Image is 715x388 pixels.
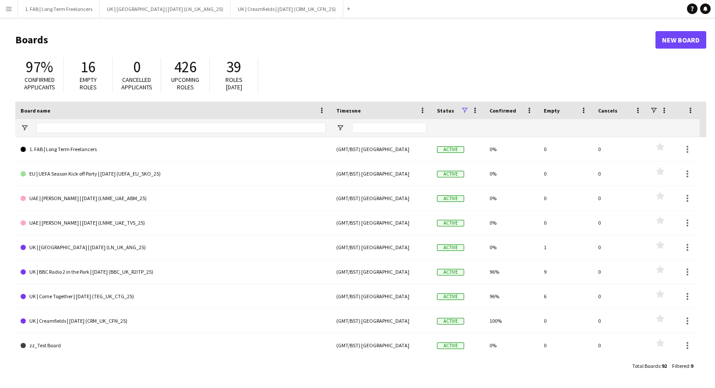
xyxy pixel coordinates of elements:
[437,107,454,114] span: Status
[21,235,326,260] a: UK | [GEOGRAPHIC_DATA] | [DATE] (LN_UK_ANG_25)
[437,171,464,177] span: Active
[484,235,539,259] div: 0%
[539,235,593,259] div: 1
[21,333,326,358] a: zz_Test Board
[133,57,141,77] span: 0
[21,284,326,309] a: UK | Come Together | [DATE] (TEG_UK_CTG_25)
[80,76,97,91] span: Empty roles
[593,211,647,235] div: 0
[331,137,432,161] div: (GMT/BST) [GEOGRAPHIC_DATA]
[593,284,647,308] div: 0
[331,211,432,235] div: (GMT/BST) [GEOGRAPHIC_DATA]
[336,124,344,132] button: Open Filter Menu
[331,309,432,333] div: (GMT/BST) [GEOGRAPHIC_DATA]
[593,186,647,210] div: 0
[331,284,432,308] div: (GMT/BST) [GEOGRAPHIC_DATA]
[593,162,647,186] div: 0
[593,260,647,284] div: 0
[539,284,593,308] div: 6
[598,107,617,114] span: Cancels
[632,357,667,374] div: :
[331,186,432,210] div: (GMT/BST) [GEOGRAPHIC_DATA]
[226,57,241,77] span: 39
[24,76,55,91] span: Confirmed applicants
[121,76,152,91] span: Cancelled applicants
[690,363,693,369] span: 9
[21,186,326,211] a: UAE | [PERSON_NAME] | [DATE] (LNME_UAE_ABM_25)
[81,57,95,77] span: 16
[21,211,326,235] a: UAE | [PERSON_NAME] | [DATE] (LNME_UAE_TVS_25)
[437,342,464,349] span: Active
[484,137,539,161] div: 0%
[672,363,689,369] span: Filtered
[544,107,560,114] span: Empty
[331,333,432,357] div: (GMT/BST) [GEOGRAPHIC_DATA]
[484,186,539,210] div: 0%
[331,260,432,284] div: (GMT/BST) [GEOGRAPHIC_DATA]
[21,260,326,284] a: UK | BBC Radio 2 in the Park | [DATE] (BBC_UK_R2ITP_25)
[539,162,593,186] div: 0
[593,309,647,333] div: 0
[36,123,326,133] input: Board name Filter Input
[437,244,464,251] span: Active
[225,76,243,91] span: Roles [DATE]
[539,309,593,333] div: 0
[632,363,660,369] span: Total Boards
[437,269,464,275] span: Active
[593,333,647,357] div: 0
[655,31,706,49] a: New Board
[539,260,593,284] div: 9
[352,123,426,133] input: Timezone Filter Input
[331,235,432,259] div: (GMT/BST) [GEOGRAPHIC_DATA]
[21,124,28,132] button: Open Filter Menu
[18,0,100,18] button: 1. FAB | Long Term Freelancers
[539,333,593,357] div: 0
[539,211,593,235] div: 0
[21,107,50,114] span: Board name
[21,309,326,333] a: UK | Creamfields | [DATE] (CRM_UK_CFN_25)
[437,146,464,153] span: Active
[26,57,53,77] span: 97%
[15,33,655,46] h1: Boards
[539,137,593,161] div: 0
[490,107,516,114] span: Confirmed
[171,76,199,91] span: Upcoming roles
[484,333,539,357] div: 0%
[539,186,593,210] div: 0
[672,357,693,374] div: :
[437,293,464,300] span: Active
[437,195,464,202] span: Active
[484,284,539,308] div: 96%
[100,0,231,18] button: UK | [GEOGRAPHIC_DATA] | [DATE] (LN_UK_ANG_25)
[21,137,326,162] a: 1. FAB | Long Term Freelancers
[437,220,464,226] span: Active
[231,0,343,18] button: UK | Creamfields | [DATE] (CRM_UK_CFN_25)
[662,363,667,369] span: 92
[593,235,647,259] div: 0
[174,57,197,77] span: 426
[21,162,326,186] a: EU | UEFA Season Kick-off Party | [DATE] (UEFA_EU_SKO_25)
[484,309,539,333] div: 100%
[336,107,361,114] span: Timezone
[593,137,647,161] div: 0
[331,162,432,186] div: (GMT/BST) [GEOGRAPHIC_DATA]
[437,318,464,325] span: Active
[484,162,539,186] div: 0%
[484,211,539,235] div: 0%
[484,260,539,284] div: 96%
